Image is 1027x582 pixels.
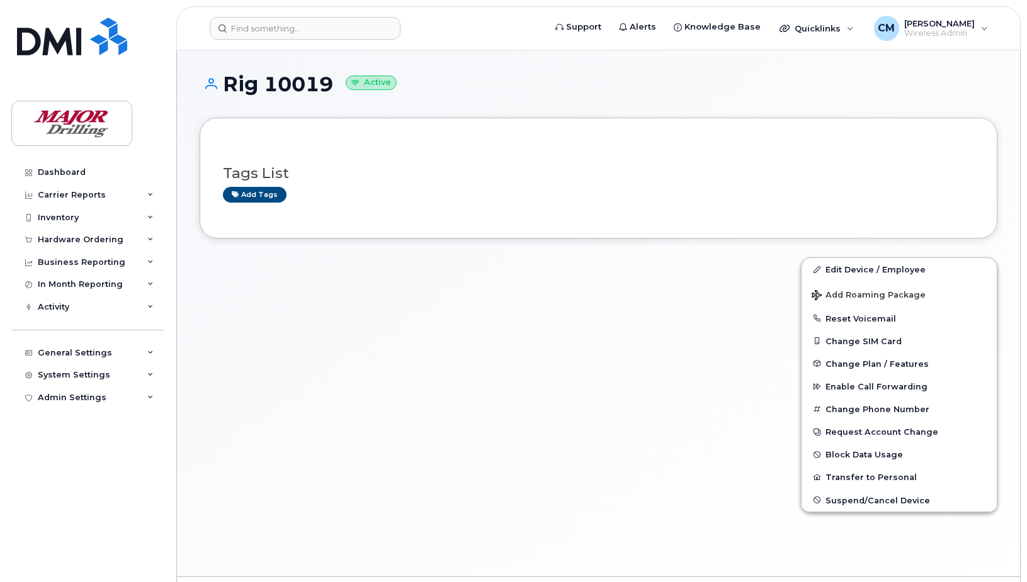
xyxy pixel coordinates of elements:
[802,489,997,512] button: Suspend/Cancel Device
[200,73,997,95] h1: Rig 10019
[223,165,974,181] h3: Tags List
[802,307,997,330] button: Reset Voicemail
[802,398,997,420] button: Change Phone Number
[802,375,997,398] button: Enable Call Forwarding
[802,258,997,281] a: Edit Device / Employee
[812,290,926,302] span: Add Roaming Package
[826,495,930,505] span: Suspend/Cancel Device
[826,382,928,391] span: Enable Call Forwarding
[223,187,287,203] a: Add tags
[802,420,997,443] button: Request Account Change
[802,352,997,375] button: Change Plan / Features
[802,330,997,352] button: Change SIM Card
[802,443,997,466] button: Block Data Usage
[802,466,997,488] button: Transfer to Personal
[802,281,997,307] button: Add Roaming Package
[826,359,929,368] span: Change Plan / Features
[346,76,397,90] small: Active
